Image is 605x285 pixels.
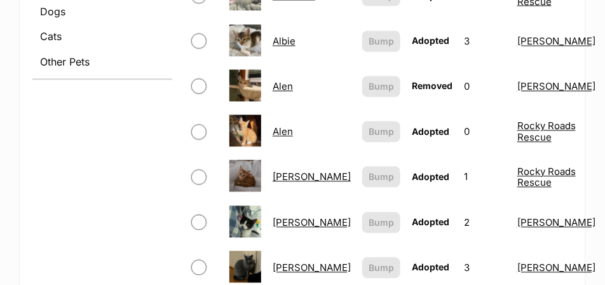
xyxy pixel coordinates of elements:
a: [PERSON_NAME] [517,217,595,229]
a: [PERSON_NAME] [273,262,351,274]
a: [PERSON_NAME] [517,81,595,93]
a: Other Pets [32,51,172,74]
span: Adopted [412,36,449,46]
span: Adopted [412,127,449,137]
span: Bump [369,216,394,230]
a: [PERSON_NAME] [517,262,595,274]
a: Rocky Roads Rescue [517,166,576,189]
button: Bump [362,212,400,233]
a: [PERSON_NAME] [517,36,595,48]
button: Bump [362,31,400,52]
span: Bump [369,170,394,184]
span: Bump [369,35,394,48]
a: Albie [273,36,296,48]
td: 0 [459,65,511,109]
a: Cats [32,25,172,48]
td: 0 [459,110,511,154]
span: Removed [412,81,452,92]
span: Bump [369,80,394,94]
a: [PERSON_NAME] [273,171,351,183]
span: Adopted [412,262,449,273]
button: Bump [362,167,400,188]
a: Rocky Roads Rescue [517,120,576,143]
td: 1 [459,155,511,199]
button: Bump [362,122,400,142]
a: Alen [273,81,293,93]
td: 2 [459,201,511,245]
button: Bump [362,258,400,279]
span: Adopted [412,217,449,228]
td: 3 [459,20,511,64]
span: Bump [369,125,394,139]
span: Adopted [412,172,449,183]
span: Bump [369,261,394,275]
a: [PERSON_NAME] [273,217,351,229]
a: Alen [273,126,293,138]
button: Bump [362,76,400,97]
